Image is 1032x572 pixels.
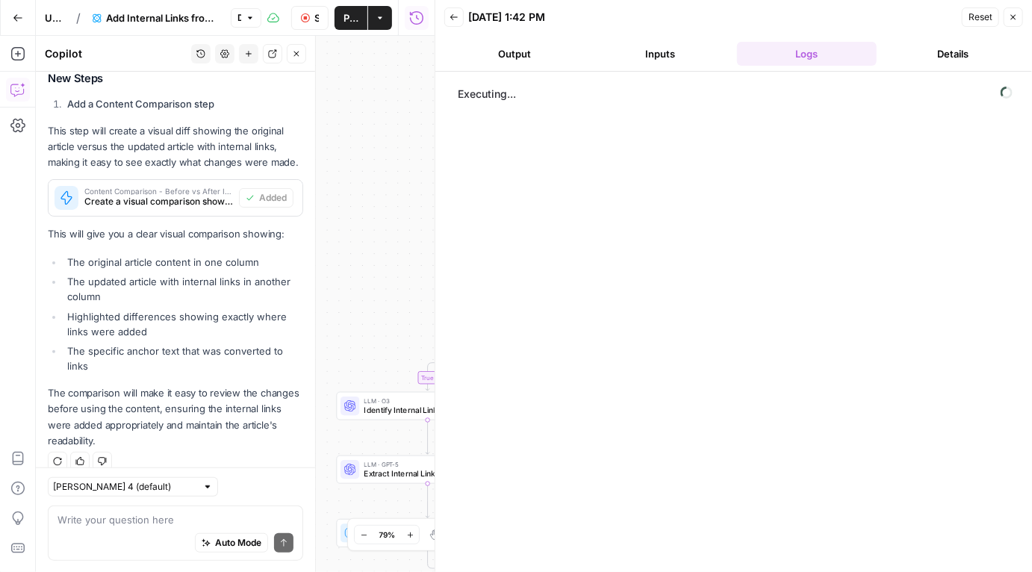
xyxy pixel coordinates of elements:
li: The original article content in one column [63,255,303,270]
span: Identify Internal Links [364,404,487,416]
span: Executing... [453,82,1017,106]
button: Inputs [591,42,731,66]
div: LLM · GPT-5Extract Internal Linking [337,456,519,484]
span: LLM · GPT-5 [364,459,487,469]
span: Content Comparison - Before vs After Internal Links [84,187,233,195]
button: Output [444,42,585,66]
span: Extract Internal Linking [364,467,487,479]
button: Details [883,42,1023,66]
span: / [76,9,81,27]
button: Untitled [36,6,73,30]
button: Logs [737,42,877,66]
span: Untitled [45,10,64,25]
p: This will give you a clear visual comparison showing: [48,226,303,242]
span: Auto Mode [215,535,261,549]
g: Edge from step_3 to step_5 [426,420,429,454]
span: 79% [379,529,395,541]
li: The specific anchor text that was converted to links [63,343,303,373]
button: Added [239,188,293,208]
button: Add Internal Links from Knowledge Base - Fork (1) [84,6,228,30]
span: Added [259,191,287,205]
span: Publish [344,10,358,25]
li: The updated article with internal links in another column [63,274,303,304]
button: Reset [962,7,999,27]
span: Draft [237,11,241,25]
span: Create a visual comparison showing the original article versus the updated article with internal ... [84,195,233,208]
p: The comparison will make it easy to review the changes before using the content, ensuring the int... [48,385,303,449]
button: Stop Run [291,6,329,30]
li: Highlighted differences showing exactly where links were added [63,309,303,339]
h3: New Steps [48,69,303,88]
button: Draft [231,8,261,28]
span: Add Internal Links from Knowledge Base - Fork (1) [106,10,219,25]
p: This step will create a visual diff showing the original article versus the updated article with ... [48,123,303,170]
span: Stop Run [314,10,319,25]
div: Run Code · JavaScriptReplace internal links [337,519,519,547]
strong: Add a Content Comparison step [67,98,214,110]
input: Claude Sonnet 4 (default) [53,479,196,494]
div: Copilot [45,46,187,61]
div: LLM · O3Identify Internal Links [337,392,519,420]
g: Edge from step_46 to step_3 [426,354,530,391]
button: Publish [335,6,367,30]
g: Edge from step_5 to step_4 [426,483,429,517]
span: Reset [969,10,992,24]
span: LLM · O3 [364,396,487,405]
button: Auto Mode [195,532,268,552]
